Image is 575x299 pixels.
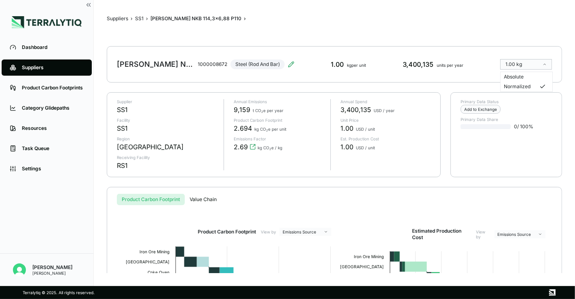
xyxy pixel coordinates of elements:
[234,142,248,152] span: 2.69
[269,147,271,151] sub: 2
[249,144,256,150] svg: View audit trail
[500,72,553,92] div: 1.00 kg
[504,74,549,80] div: Absolute
[258,145,282,150] span: kg CO e / kg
